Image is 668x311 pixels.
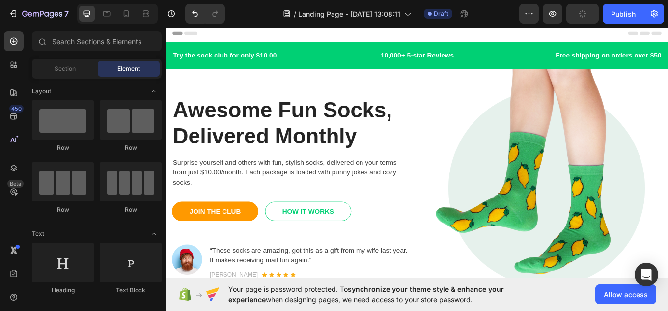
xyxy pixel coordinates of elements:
[402,30,581,42] p: Free shipping on orders over $50
[32,143,94,152] div: Row
[4,4,73,24] button: 7
[55,64,76,73] span: Section
[52,288,108,298] p: [PERSON_NAME]
[166,25,668,280] iframe: Design area
[32,229,44,238] span: Text
[100,205,162,214] div: Row
[228,284,542,305] span: Your page is password protected. To when designing pages, we need access to your store password.
[603,4,644,24] button: Publish
[100,143,162,152] div: Row
[228,285,504,304] span: synchronize your theme style & enhance your experience
[28,213,88,225] div: JOIN THE CLUB
[611,9,636,19] div: Publish
[635,263,658,286] div: Open Intercom Messenger
[52,258,286,282] p: “These socks are amazing, got this as a gift from my wife last year. It makes receiving mail fun ...
[434,9,448,18] span: Draft
[32,286,94,295] div: Heading
[7,207,109,230] a: JOIN THE CLUB
[146,226,162,242] span: Toggle open
[595,284,656,304] button: Allow access
[205,30,385,42] p: 10,000+ 5-star Reviews
[298,9,400,19] span: Landing Page - [DATE] 13:08:11
[64,8,69,20] p: 7
[32,31,162,51] input: Search Sections & Elements
[185,4,225,24] div: Undo/Redo
[7,257,43,293] img: Alt Image
[604,289,648,300] span: Allow access
[8,85,286,145] p: Awesome Fun Socks, Delivered Monthly
[294,9,296,19] span: /
[9,105,24,113] div: 450
[8,155,286,191] p: Surprise yourself and others with fun, stylish socks, delivered on your terms from just $10.00/mo...
[100,286,162,295] div: Text Block
[116,207,218,230] a: HOW IT WORKS
[146,84,162,99] span: Toggle open
[32,87,51,96] span: Layout
[137,213,197,225] div: HOW IT WORKS
[32,205,94,214] div: Row
[7,180,24,188] div: Beta
[117,64,140,73] span: Element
